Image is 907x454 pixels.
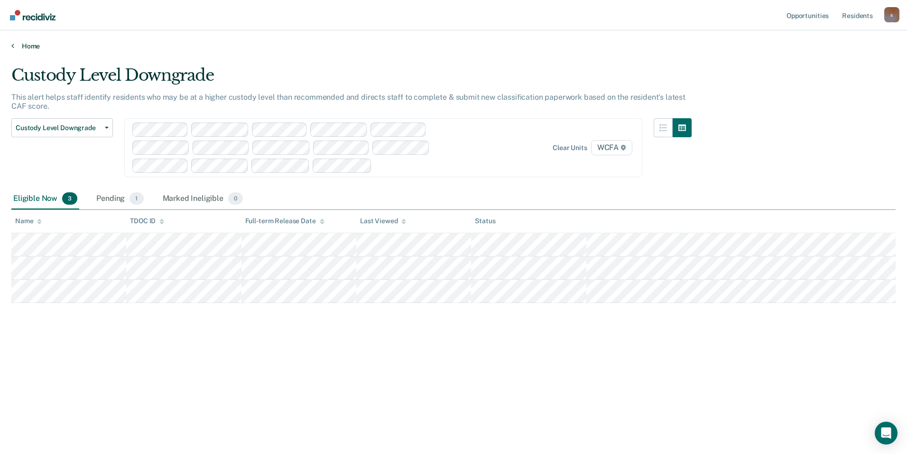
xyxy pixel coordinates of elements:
div: Open Intercom Messenger [875,422,898,445]
button: Profile dropdown button [884,7,899,22]
button: Custody Level Downgrade [11,118,113,137]
div: Status [475,217,495,225]
span: WCFA [591,140,632,155]
p: This alert helps staff identify residents who may be at a higher custody level than recommended a... [11,93,685,111]
div: Custody Level Downgrade [11,66,692,93]
div: Name [15,217,42,225]
span: 1 [130,192,143,205]
div: Eligible Now3 [11,189,79,209]
div: TDOC ID [130,217,164,225]
div: Clear units [553,144,587,152]
span: Custody Level Downgrade [16,124,101,132]
div: Last Viewed [360,217,406,225]
div: s [884,7,899,22]
span: 3 [62,192,77,205]
span: 0 [228,192,243,205]
div: Full-term Release Date [245,217,324,225]
img: Recidiviz [10,10,56,20]
div: Pending1 [94,189,145,209]
a: Home [11,42,896,50]
div: Marked Ineligible0 [161,189,245,209]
